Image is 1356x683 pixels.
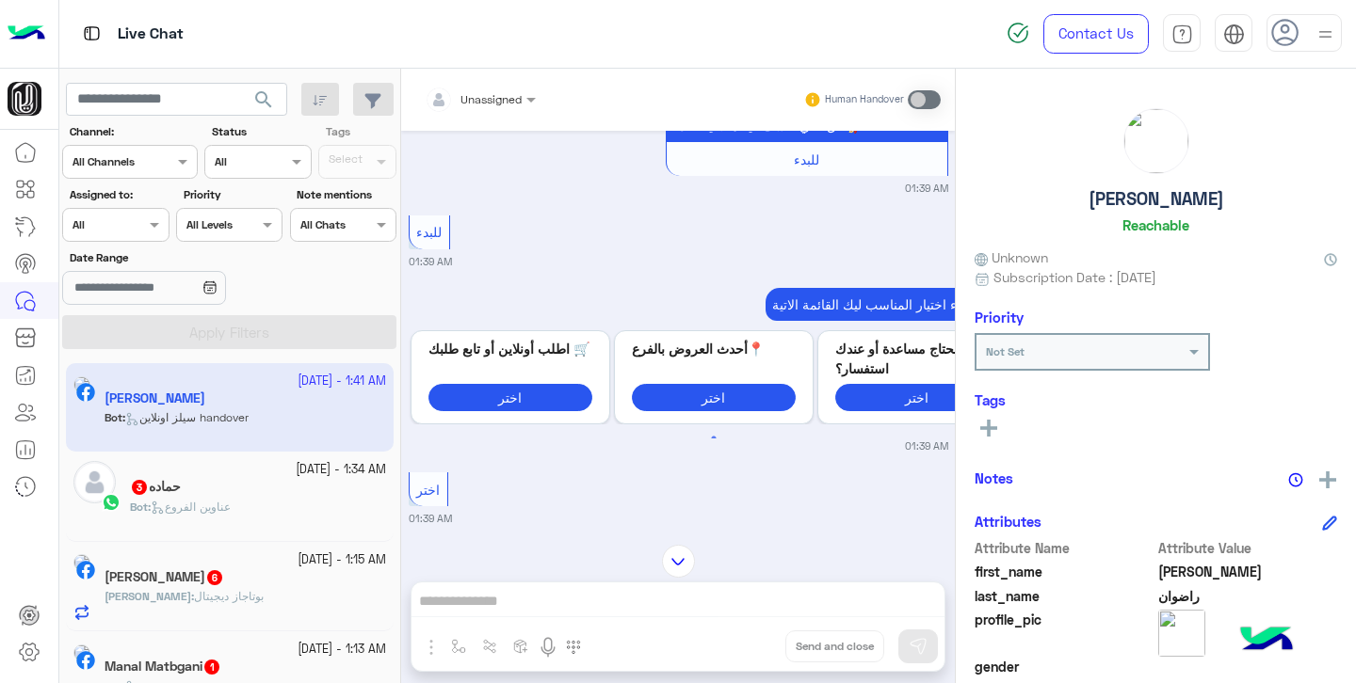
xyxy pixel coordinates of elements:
h5: Ahmad Arafa [105,569,224,585]
button: Apply Filters [62,315,396,349]
small: [DATE] - 1:34 AM [296,461,386,479]
img: tab [80,22,104,45]
p: 🛒 اطلب أونلاين أو تابع طلبك [428,339,592,358]
button: اختر [632,384,796,411]
b: : [130,500,151,514]
span: Subscription Date : [DATE] [993,267,1156,287]
span: Attribute Value [1158,538,1338,558]
span: [PERSON_NAME] [105,589,191,603]
img: add [1319,471,1336,488]
button: Send and close [785,630,884,662]
span: محمد [1158,562,1338,581]
small: 01:39 AM [409,254,452,269]
h6: Tags [975,391,1337,408]
span: 3 [132,480,147,495]
label: Date Range [70,249,281,266]
label: Status [212,123,309,140]
img: tab [1223,24,1245,45]
span: search [252,88,275,111]
img: Facebook [76,561,95,580]
span: للبدء [416,224,442,240]
span: profile_pic [975,610,1154,653]
h6: Notes [975,469,1013,486]
label: Note mentions [297,186,394,203]
span: last_name [975,586,1154,606]
img: spinner [1007,22,1029,44]
span: عناوين الفروع [151,500,231,514]
label: Channel: [70,123,196,140]
h6: Reachable [1122,216,1189,233]
img: defaultAdmin.png [73,461,116,503]
h6: Priority [975,309,1024,326]
small: 01:39 AM [905,181,948,196]
span: null [1158,657,1338,676]
span: Attribute Name [975,538,1154,558]
img: picture [73,644,90,661]
img: picture [1124,109,1188,173]
button: اختر [835,384,999,411]
small: Human Handover [825,92,904,107]
img: notes [1288,472,1303,487]
span: 1 [204,659,219,675]
b: Not Set [986,344,1025,358]
p: 💡 محتاج مساعدة أو عندك استفسار؟ [835,339,999,379]
h5: [PERSON_NAME] [1089,188,1224,210]
span: اختر [416,482,440,498]
p: 📍أحدث العروض بالفرع [632,339,796,358]
a: Contact Us [1043,14,1149,54]
h5: Manal Matbgani [105,659,221,675]
label: Assigned to: [70,186,167,203]
small: [DATE] - 1:13 AM [298,641,386,659]
small: [DATE] - 1:15 AM [298,551,386,569]
img: scroll [662,545,695,578]
span: للبدء [794,151,819,167]
h6: Attributes [975,513,1041,530]
span: Bot [130,500,148,514]
span: Unknown [975,247,1048,267]
img: profile [1314,23,1337,46]
img: 102968075709091 [8,82,41,116]
img: tab [1171,24,1193,45]
span: راضوان [1158,586,1338,606]
button: search [241,83,287,123]
img: WhatsApp [102,493,121,512]
small: 01:39 AM [409,511,452,526]
img: hulul-logo.png [1234,608,1299,674]
span: gender [975,657,1154,676]
p: Live Chat [118,22,184,47]
p: 7/10/2025, 1:39 AM [766,288,1019,321]
span: بوتاجاز ديجيتال [194,589,264,603]
span: Unassigned [460,92,522,106]
b: : [105,589,194,603]
a: tab [1163,14,1201,54]
span: first_name [975,562,1154,581]
small: 01:39 AM [905,438,948,453]
button: اختر [428,384,592,411]
img: Facebook [76,651,95,670]
label: Priority [184,186,281,203]
img: picture [1158,610,1205,657]
img: picture [73,554,90,571]
button: 1 of 1 [704,429,723,448]
img: Logo [8,14,45,54]
h5: حماده [130,479,181,495]
span: 6 [207,570,222,585]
